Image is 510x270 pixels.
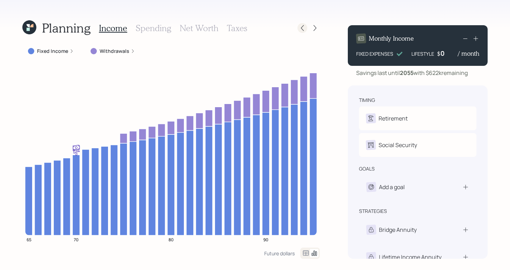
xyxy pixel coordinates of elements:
[379,141,417,149] div: Social Security
[168,236,174,242] tspan: 80
[359,97,375,104] div: timing
[356,69,468,77] div: Savings last until with $622k remaining
[379,226,417,234] div: Bridge Annuity
[264,250,295,257] div: Future dollars
[136,23,171,33] h3: Spending
[379,253,441,261] div: Lifetime Income Annuity
[400,69,414,77] b: 2055
[440,49,458,57] div: 0
[379,114,408,123] div: Retirement
[458,50,479,57] h4: / month
[263,236,268,242] tspan: 90
[437,50,440,57] h4: $
[180,23,218,33] h3: Net Worth
[27,236,31,242] tspan: 65
[379,183,405,191] div: Add a goal
[74,236,79,242] tspan: 70
[99,23,127,33] h3: Income
[100,48,129,55] label: Withdrawals
[369,35,414,42] h4: Monthly Income
[227,23,247,33] h3: Taxes
[359,165,375,172] div: goals
[42,20,91,35] h1: Planning
[411,50,434,57] div: LIFESTYLE
[356,50,393,57] div: FIXED EXPENSES
[359,208,387,215] div: strategies
[37,48,68,55] label: Fixed Income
